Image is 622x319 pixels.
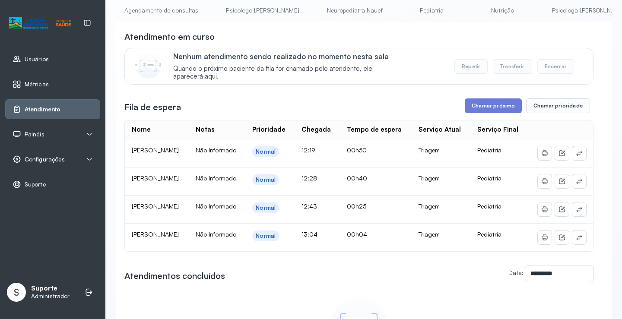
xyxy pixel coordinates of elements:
label: Data: [508,269,524,276]
a: Psicologo [PERSON_NAME] [217,3,308,18]
a: Métricas [13,80,93,88]
div: Triagem [419,174,463,182]
button: Chamar próximo [465,98,522,113]
span: 00h04 [347,231,367,238]
button: Transferir [493,59,532,74]
span: [PERSON_NAME] [132,146,179,154]
button: Encerrar [537,59,574,74]
span: Métricas [25,81,49,88]
div: Nome [132,126,151,134]
a: Atendimento [13,105,93,114]
span: 12:28 [301,174,317,182]
span: Não Informado [196,174,236,182]
div: Normal [256,204,276,212]
div: Chegada [301,126,331,134]
span: 12:43 [301,202,317,210]
span: Atendimento [25,106,60,113]
div: Notas [196,126,214,134]
div: Triagem [419,202,463,210]
p: Nenhum atendimento sendo realizado no momento nesta sala [173,52,402,61]
span: 00h40 [347,174,367,182]
img: Imagem de CalloutCard [135,53,161,79]
span: Não Informado [196,231,236,238]
div: Serviço Atual [419,126,461,134]
span: Configurações [25,156,65,163]
a: Agendamento de consultas [116,3,207,18]
p: Suporte [31,284,70,293]
button: Chamar prioridade [526,98,590,113]
h3: Atendimentos concluídos [124,270,225,282]
div: Normal [256,148,276,155]
div: Triagem [419,146,463,154]
div: Prioridade [252,126,286,134]
a: Nutrição [473,3,533,18]
span: Pediatria [477,174,501,182]
img: Logotipo do estabelecimento [9,16,71,30]
div: Normal [256,232,276,240]
span: 00h50 [347,146,367,154]
span: 00h25 [347,202,366,210]
h3: Fila de espera [124,101,181,113]
h3: Atendimento em curso [124,31,215,43]
span: 13:04 [301,231,317,238]
span: Não Informado [196,202,236,210]
span: Painéis [25,131,44,138]
span: Não Informado [196,146,236,154]
a: Usuários [13,55,93,63]
p: Administrador [31,293,70,300]
span: [PERSON_NAME] [132,231,179,238]
span: 12:19 [301,146,315,154]
a: Pediatria [402,3,462,18]
a: Neuropediatra Nauef [318,3,391,18]
span: Usuários [25,56,49,63]
span: Suporte [25,181,46,188]
div: Serviço Final [477,126,518,134]
div: Triagem [419,231,463,238]
span: [PERSON_NAME] [132,202,179,210]
div: Tempo de espera [347,126,402,134]
span: [PERSON_NAME] [132,174,179,182]
button: Repetir [454,59,488,74]
div: Normal [256,176,276,183]
span: Pediatria [477,231,501,238]
span: Pediatria [477,146,501,154]
span: Pediatria [477,202,501,210]
span: Quando o próximo paciente da fila for chamado pelo atendente, ele aparecerá aqui. [173,65,402,81]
